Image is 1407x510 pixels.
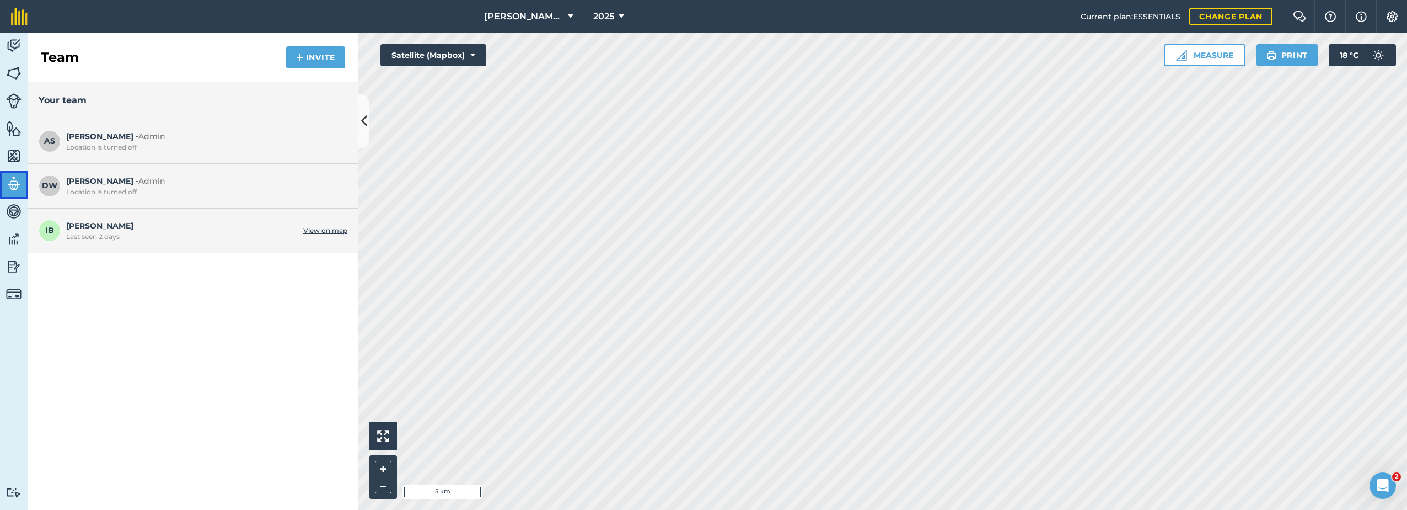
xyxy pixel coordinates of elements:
[1385,11,1399,22] img: A cog icon
[66,232,298,241] div: Last seen 2 days
[66,220,298,241] span: [PERSON_NAME]
[6,203,22,220] img: svg+xml;base64,PD94bWwgdmVyc2lvbj0iMS4wIiBlbmNvZGluZz0idXRmLTgiPz4KPCEtLSBHZW5lcmF0b3I6IEFkb2JlIE...
[6,38,22,54] img: svg+xml;base64,PD94bWwgdmVyc2lvbj0iMS4wIiBlbmNvZGluZz0idXRmLTgiPz4KPCEtLSBHZW5lcmF0b3I6IEFkb2JlIE...
[39,93,347,108] h3: Your team
[1293,11,1306,22] img: Two speech bubbles overlapping with the left bubble in the forefront
[66,130,342,151] span: [PERSON_NAME] -
[6,120,22,137] img: svg+xml;base64,PHN2ZyB4bWxucz0iaHR0cDovL3d3dy53My5vcmcvMjAwMC9zdmciIHdpZHRoPSI1NiIgaGVpZ2h0PSI2MC...
[1356,10,1367,23] img: svg+xml;base64,PHN2ZyB4bWxucz0iaHR0cDovL3d3dy53My5vcmcvMjAwMC9zdmciIHdpZHRoPSIxNyIgaGVpZ2h0PSIxNy...
[1370,472,1396,499] iframe: Intercom live chat
[1256,44,1318,66] button: Print
[377,430,389,442] img: Four arrows, one pointing top left, one top right, one bottom right and the last bottom left
[1081,10,1180,23] span: Current plan : ESSENTIALS
[39,130,61,152] span: AS
[6,93,22,109] img: svg+xml;base64,PD94bWwgdmVyc2lvbj0iMS4wIiBlbmNvZGluZz0idXRmLTgiPz4KPCEtLSBHZW5lcmF0b3I6IEFkb2JlIE...
[375,461,391,477] button: +
[484,10,563,23] span: [PERSON_NAME] Farm Life
[39,220,61,242] span: IB
[6,231,22,247] img: svg+xml;base64,PD94bWwgdmVyc2lvbj0iMS4wIiBlbmNvZGluZz0idXRmLTgiPz4KPCEtLSBHZW5lcmF0b3I6IEFkb2JlIE...
[296,51,304,64] img: svg+xml;base64,PHN2ZyB4bWxucz0iaHR0cDovL3d3dy53My5vcmcvMjAwMC9zdmciIHdpZHRoPSIxNCIgaGVpZ2h0PSIyNC...
[6,176,22,192] img: svg+xml;base64,PD94bWwgdmVyc2lvbj0iMS4wIiBlbmNvZGluZz0idXRmLTgiPz4KPCEtLSBHZW5lcmF0b3I6IEFkb2JlIE...
[1164,44,1245,66] button: Measure
[39,175,61,197] span: DW
[303,226,347,235] a: View on map
[380,44,486,66] button: Satellite (Mapbox)
[1340,44,1358,66] span: 18 ° C
[1329,44,1396,66] button: 18 °C
[1324,11,1337,22] img: A question mark icon
[66,188,342,196] div: Location is turned off
[66,175,342,196] span: [PERSON_NAME] -
[66,143,342,152] div: Location is turned off
[1266,49,1277,62] img: svg+xml;base64,PHN2ZyB4bWxucz0iaHR0cDovL3d3dy53My5vcmcvMjAwMC9zdmciIHdpZHRoPSIxOSIgaGVpZ2h0PSIyNC...
[138,176,165,186] span: Admin
[11,8,28,25] img: fieldmargin Logo
[286,46,345,68] button: Invite
[138,131,165,141] span: Admin
[41,49,79,66] h2: Team
[1392,472,1401,481] span: 2
[1367,44,1389,66] img: svg+xml;base64,PD94bWwgdmVyc2lvbj0iMS4wIiBlbmNvZGluZz0idXRmLTgiPz4KPCEtLSBHZW5lcmF0b3I6IEFkb2JlIE...
[1189,8,1272,25] a: Change plan
[6,286,22,302] img: svg+xml;base64,PD94bWwgdmVyc2lvbj0iMS4wIiBlbmNvZGluZz0idXRmLTgiPz4KPCEtLSBHZW5lcmF0b3I6IEFkb2JlIE...
[6,487,22,498] img: svg+xml;base64,PD94bWwgdmVyc2lvbj0iMS4wIiBlbmNvZGluZz0idXRmLTgiPz4KPCEtLSBHZW5lcmF0b3I6IEFkb2JlIE...
[6,148,22,164] img: svg+xml;base64,PHN2ZyB4bWxucz0iaHR0cDovL3d3dy53My5vcmcvMjAwMC9zdmciIHdpZHRoPSI1NiIgaGVpZ2h0PSI2MC...
[1176,50,1187,61] img: Ruler icon
[6,65,22,82] img: svg+xml;base64,PHN2ZyB4bWxucz0iaHR0cDovL3d3dy53My5vcmcvMjAwMC9zdmciIHdpZHRoPSI1NiIgaGVpZ2h0PSI2MC...
[6,258,22,275] img: svg+xml;base64,PD94bWwgdmVyc2lvbj0iMS4wIiBlbmNvZGluZz0idXRmLTgiPz4KPCEtLSBHZW5lcmF0b3I6IEFkb2JlIE...
[593,10,614,23] span: 2025
[375,477,391,493] button: –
